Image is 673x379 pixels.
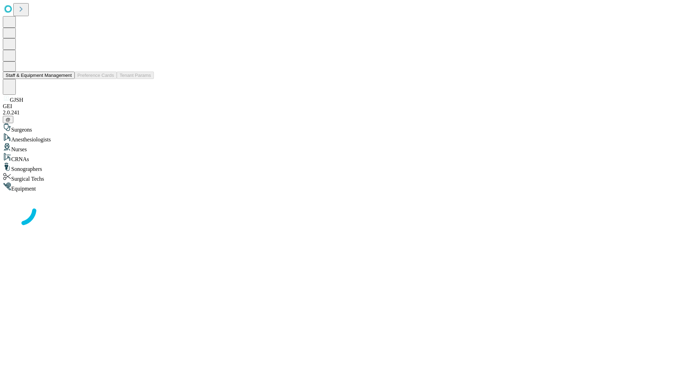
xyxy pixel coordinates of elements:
[3,116,13,123] button: @
[3,72,75,79] button: Staff & Equipment Management
[3,103,670,109] div: GEI
[75,72,117,79] button: Preference Cards
[3,172,670,182] div: Surgical Techs
[3,143,670,153] div: Nurses
[3,109,670,116] div: 2.0.241
[117,72,154,79] button: Tenant Params
[6,117,11,122] span: @
[3,133,670,143] div: Anesthesiologists
[3,182,670,192] div: Equipment
[10,97,23,103] span: GJSH
[3,123,670,133] div: Surgeons
[3,162,670,172] div: Sonographers
[3,153,670,162] div: CRNAs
